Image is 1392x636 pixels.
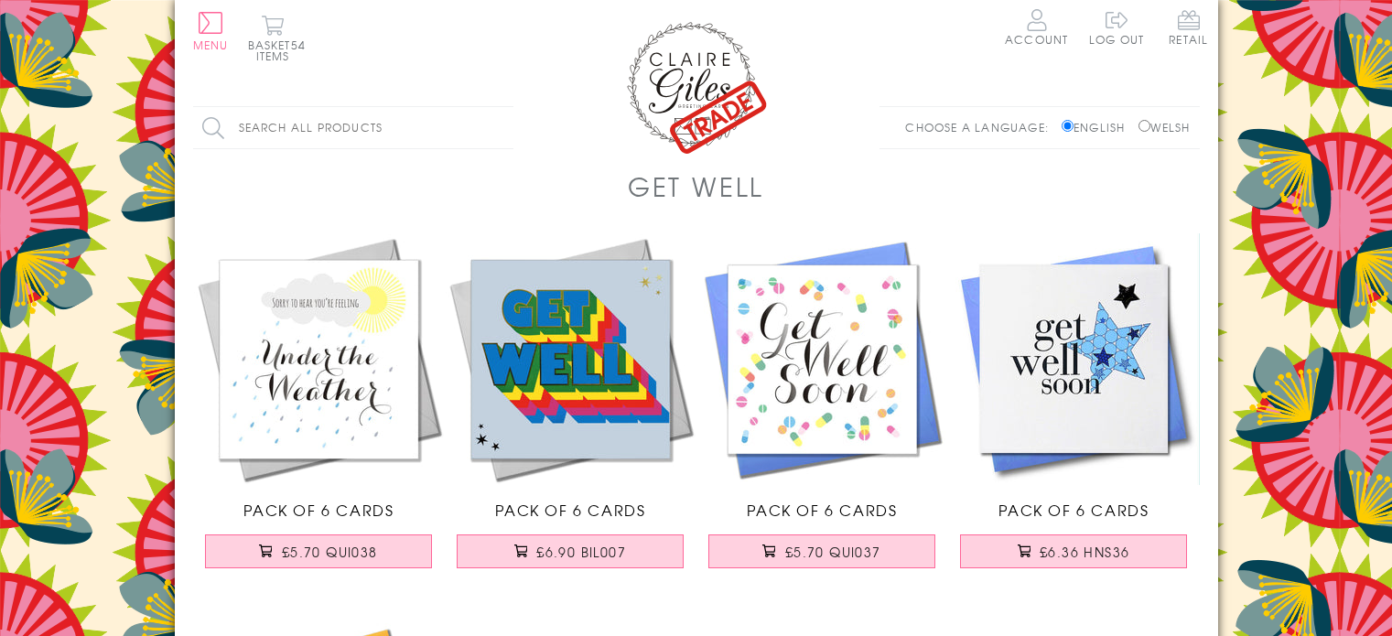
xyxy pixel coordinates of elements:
a: Account [1005,9,1068,45]
img: Get Well Card, Sunshine and Clouds, Sorry to hear you're Under the Weather [193,233,445,485]
input: Search all products [193,107,513,148]
span: £6.36 HNS36 [1040,543,1129,561]
span: Retail [1169,9,1208,45]
img: Get Well Card, Pills, Get Well Soon [696,233,948,485]
a: Get Well Card, Rainbow block letters and stars, with gold foil Pack of 6 Cards £6.90 BIL007 [445,233,696,587]
span: Pack of 6 Cards [747,499,898,521]
span: £5.70 QUI037 [785,543,881,561]
button: £5.70 QUI038 [205,534,432,568]
input: English [1062,120,1074,132]
a: Get Well Card, Sunshine and Clouds, Sorry to hear you're Under the Weather Pack of 6 Cards £5.70 ... [193,233,445,587]
span: Pack of 6 Cards [495,499,646,521]
h1: Get Well [628,167,764,205]
img: Get Well Card, Rainbow block letters and stars, with gold foil [445,233,696,485]
span: Pack of 6 Cards [998,499,1149,521]
a: Get Well Card, Pills, Get Well Soon Pack of 6 Cards £5.70 QUI037 [696,233,948,587]
button: Basket54 items [248,15,298,61]
button: £6.36 HNS36 [960,534,1187,568]
a: Log out [1089,31,1144,48]
label: Welsh [1138,119,1191,135]
input: Welsh [1138,120,1150,132]
button: £5.70 QUI037 [708,534,935,568]
img: Claire Giles Trade [623,18,770,155]
button: £6.90 BIL007 [457,534,684,568]
p: Choose a language: [905,119,1058,135]
span: Menu [193,37,229,53]
a: Retail [1169,9,1208,49]
img: Get Well Card, Blue Star, Get Well Soon, Embellished with a shiny padded star [948,233,1200,485]
button: Menu [193,12,229,50]
input: Search [495,107,513,148]
span: Pack of 6 Cards [243,499,394,521]
span: £5.70 QUI038 [282,543,378,561]
span: 54 items [256,37,307,64]
span: £6.90 BIL007 [536,543,626,561]
a: Get Well Card, Blue Star, Get Well Soon, Embellished with a shiny padded star Pack of 6 Cards £6.... [948,233,1200,587]
label: English [1062,119,1134,135]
